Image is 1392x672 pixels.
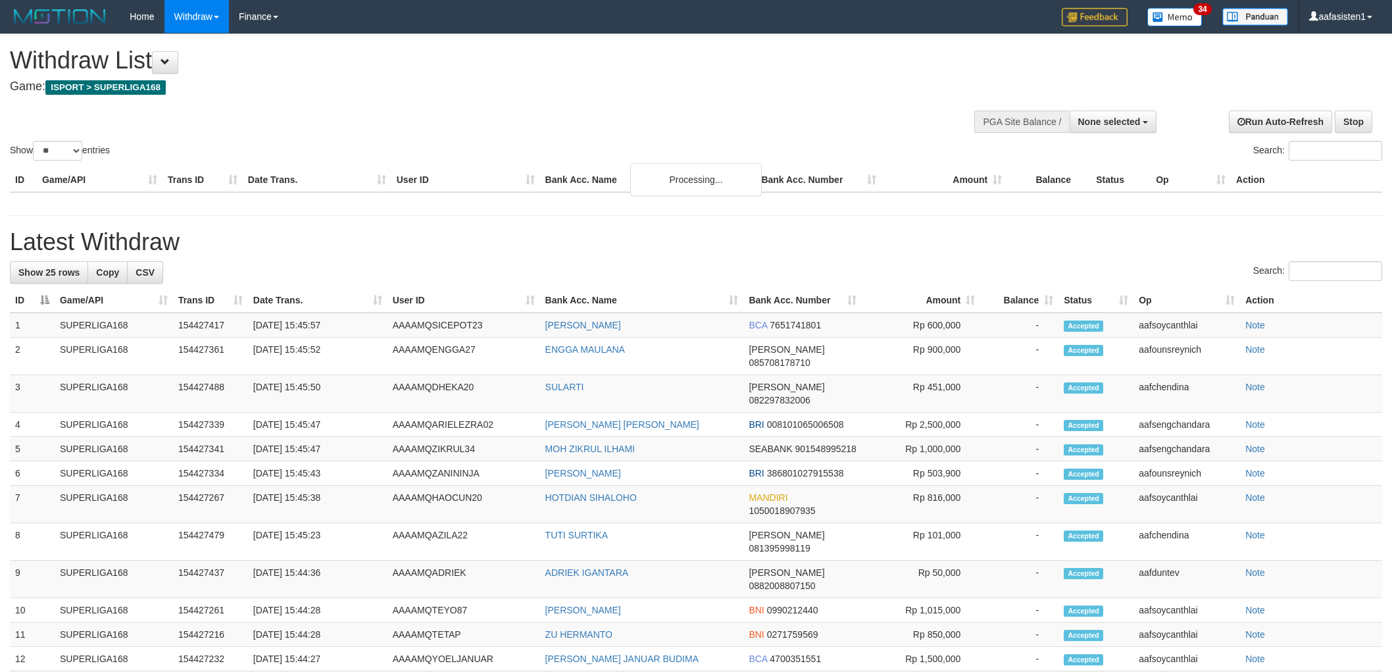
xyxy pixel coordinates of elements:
[749,320,767,330] span: BCA
[980,523,1058,561] td: -
[1064,469,1103,480] span: Accepted
[173,647,248,671] td: 154427232
[545,444,635,454] a: MOH ZIKRUL ILHAMI
[173,486,248,523] td: 154427267
[1245,654,1265,664] a: Note
[387,523,540,561] td: AAAAMQAZILA22
[545,419,699,430] a: [PERSON_NAME] [PERSON_NAME]
[795,444,856,454] span: Copy 901548995218 to clipboard
[749,505,815,516] span: Copy 1050018907935 to clipboard
[749,567,824,578] span: [PERSON_NAME]
[387,598,540,623] td: AAAAMQTEYO87
[749,605,764,615] span: BNI
[1133,561,1240,598] td: aafduntev
[1245,629,1265,640] a: Note
[1133,375,1240,413] td: aafchendina
[387,313,540,338] td: AAAAMQSICEPOT23
[248,413,387,437] td: [DATE] 15:45:47
[1253,141,1382,161] label: Search:
[1133,461,1240,486] td: aafounsreynich
[545,492,637,503] a: HOTDIAN SIHALOHO
[1245,468,1265,478] a: Note
[10,561,55,598] td: 9
[862,561,980,598] td: Rp 50,000
[18,267,80,278] span: Show 25 rows
[1064,444,1103,455] span: Accepted
[749,395,810,405] span: Copy 082297832006 to clipboard
[55,523,173,561] td: SUPERLIGA168
[173,288,248,313] th: Trans ID: activate to sort column ascending
[545,605,621,615] a: [PERSON_NAME]
[1062,8,1128,26] img: Feedback.jpg
[173,313,248,338] td: 154427417
[749,382,824,392] span: [PERSON_NAME]
[862,461,980,486] td: Rp 503,900
[767,629,818,640] span: Copy 0271759569 to clipboard
[862,338,980,375] td: Rp 900,000
[980,288,1058,313] th: Balance: activate to sort column ascending
[1245,344,1265,355] a: Note
[1070,111,1157,133] button: None selected
[387,288,540,313] th: User ID: activate to sort column ascending
[55,647,173,671] td: SUPERLIGA168
[173,461,248,486] td: 154427334
[127,261,163,284] a: CSV
[1091,168,1151,192] th: Status
[767,605,818,615] span: Copy 0990212440 to clipboard
[248,437,387,461] td: [DATE] 15:45:47
[1064,493,1103,504] span: Accepted
[55,288,173,313] th: Game/API: activate to sort column ascending
[749,629,764,640] span: BNI
[980,486,1058,523] td: -
[37,168,162,192] th: Game/API
[10,461,55,486] td: 6
[980,413,1058,437] td: -
[387,561,540,598] td: AAAAMQADRIEK
[545,567,629,578] a: ADRIEK IGANTARA
[1133,523,1240,561] td: aafchendina
[1147,8,1203,26] img: Button%20Memo.svg
[1231,168,1382,192] th: Action
[1245,492,1265,503] a: Note
[743,288,862,313] th: Bank Acc. Number: activate to sort column ascending
[1245,419,1265,430] a: Note
[391,168,540,192] th: User ID
[767,468,844,478] span: Copy 386801027915538 to clipboard
[980,598,1058,623] td: -
[136,267,155,278] span: CSV
[756,168,882,192] th: Bank Acc. Number
[1245,444,1265,454] a: Note
[1058,288,1133,313] th: Status: activate to sort column ascending
[10,486,55,523] td: 7
[1245,382,1265,392] a: Note
[10,261,88,284] a: Show 25 rows
[10,523,55,561] td: 8
[545,654,699,664] a: [PERSON_NAME] JANUAR BUDIMA
[387,437,540,461] td: AAAAMQZIKRUL34
[749,654,767,664] span: BCA
[974,111,1069,133] div: PGA Site Balance /
[173,523,248,561] td: 154427479
[545,530,608,540] a: TUTI SURTIKA
[387,486,540,523] td: AAAAMQHAOCUN20
[630,163,762,196] div: Processing...
[980,338,1058,375] td: -
[10,623,55,647] td: 11
[980,375,1058,413] td: -
[540,168,757,192] th: Bank Acc. Name
[55,413,173,437] td: SUPERLIGA168
[770,320,821,330] span: Copy 7651741801 to clipboard
[173,437,248,461] td: 154427341
[1133,338,1240,375] td: aafounsreynich
[248,288,387,313] th: Date Trans.: activate to sort column ascending
[248,647,387,671] td: [DATE] 15:44:27
[387,413,540,437] td: AAAAMQARIELEZRA02
[96,267,119,278] span: Copy
[10,437,55,461] td: 5
[545,344,625,355] a: ENGGA MAULANA
[980,561,1058,598] td: -
[387,338,540,375] td: AAAAMQENGGA27
[1240,288,1382,313] th: Action
[1064,568,1103,579] span: Accepted
[749,492,787,503] span: MANDIRI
